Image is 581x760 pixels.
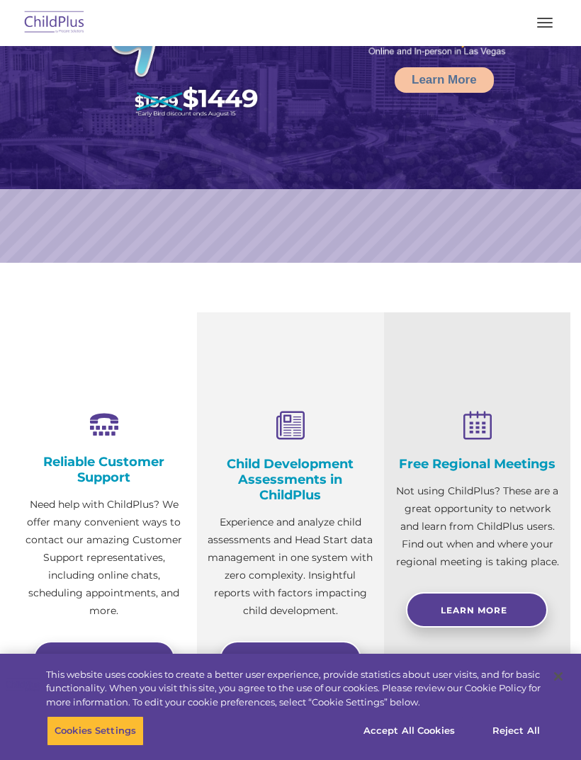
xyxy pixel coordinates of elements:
h4: Child Development Assessments in ChildPlus [208,456,373,503]
button: Close [543,661,574,692]
button: Accept All Cookies [356,716,463,746]
a: Learn More [395,67,494,93]
h4: Free Regional Meetings [395,456,560,472]
p: Not using ChildPlus? These are a great opportunity to network and learn from ChildPlus users. Fin... [395,482,560,571]
a: Learn More [220,641,361,676]
p: Experience and analyze child assessments and Head Start data management in one system with zero c... [208,514,373,620]
button: Cookies Settings [47,716,144,746]
img: ChildPlus by Procare Solutions [21,6,88,40]
p: Need help with ChildPlus? We offer many convenient ways to contact our amazing Customer Support r... [21,496,186,620]
a: Learn more [33,641,175,676]
div: This website uses cookies to create a better user experience, provide statistics about user visit... [46,668,541,710]
span: Learn More [441,605,507,616]
h4: Reliable Customer Support [21,454,186,485]
button: Reject All [472,716,560,746]
a: Learn More [406,592,548,628]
